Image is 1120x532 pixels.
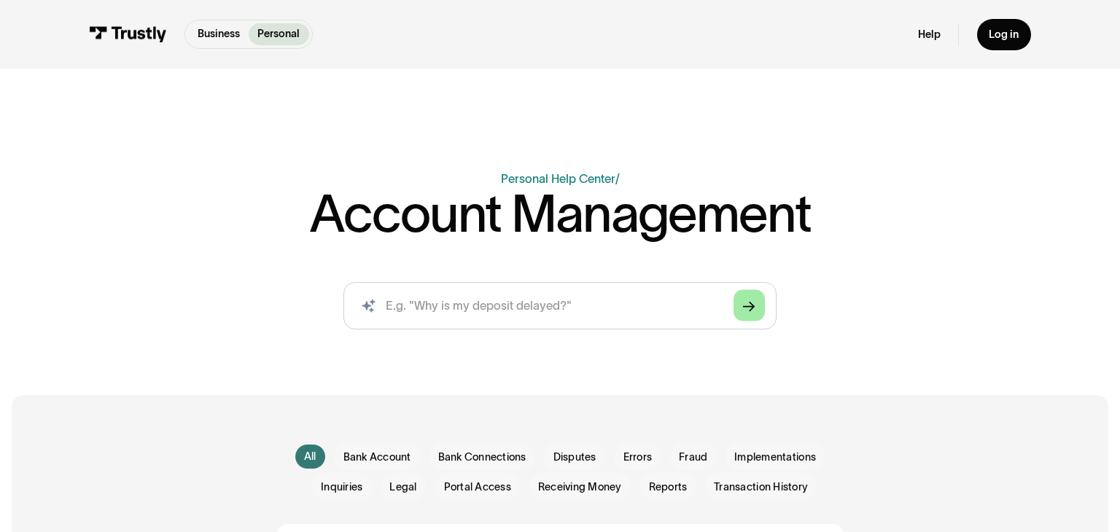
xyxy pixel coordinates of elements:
[276,443,844,500] form: Email Form
[989,28,1019,42] div: Log in
[389,480,416,495] span: Legal
[321,480,362,495] span: Inquiries
[553,450,596,465] span: Disputes
[714,480,808,495] span: Transaction History
[343,282,777,330] form: Search
[295,445,325,469] a: All
[304,449,316,464] div: All
[615,172,620,185] div: /
[343,450,411,465] span: Bank Account
[501,172,615,185] a: Personal Help Center
[198,26,240,42] p: Business
[538,480,622,495] span: Receiving Money
[649,480,688,495] span: Reports
[343,282,777,330] input: search
[623,450,653,465] span: Errors
[89,26,167,43] img: Trustly Logo
[438,450,526,465] span: Bank Connections
[189,23,249,45] a: Business
[309,187,810,240] h1: Account Management
[918,28,941,42] a: Help
[679,450,707,465] span: Fraud
[977,19,1031,50] a: Log in
[257,26,300,42] p: Personal
[444,480,511,495] span: Portal Access
[734,450,816,465] span: Implementations
[249,23,309,45] a: Personal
